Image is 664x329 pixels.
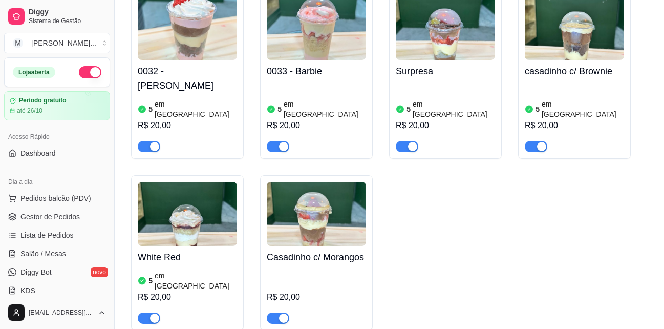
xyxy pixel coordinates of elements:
[536,104,540,114] article: 5
[267,291,366,303] div: R$ 20,00
[4,91,110,120] a: Período gratuitoaté 26/10
[17,107,42,115] article: até 26/10
[138,64,237,93] h4: 0032 - [PERSON_NAME]
[20,267,52,277] span: Diggy Bot
[20,285,35,296] span: KDS
[13,67,55,78] div: Loja aberta
[413,99,495,119] article: em [GEOGRAPHIC_DATA]
[155,271,237,291] article: em [GEOGRAPHIC_DATA]
[4,145,110,161] a: Dashboard
[29,17,106,25] span: Sistema de Gestão
[267,119,366,132] div: R$ 20,00
[4,174,110,190] div: Dia a dia
[4,282,110,299] a: KDS
[138,250,237,264] h4: White Red
[20,212,80,222] span: Gestor de Pedidos
[267,182,366,246] img: product-image
[4,264,110,280] a: Diggy Botnovo
[20,193,91,203] span: Pedidos balcão (PDV)
[396,64,495,78] h4: Surpresa
[31,38,96,48] div: [PERSON_NAME] ...
[148,104,153,114] article: 5
[4,227,110,243] a: Lista de Pedidos
[542,99,624,119] article: em [GEOGRAPHIC_DATA]
[4,190,110,207] button: Pedidos balcão (PDV)
[406,104,411,114] article: 5
[525,119,624,132] div: R$ 20,00
[20,148,56,158] span: Dashboard
[4,209,110,225] a: Gestor de Pedidos
[396,119,495,132] div: R$ 20,00
[138,291,237,303] div: R$ 20,00
[4,300,110,325] button: [EMAIL_ADDRESS][DOMAIN_NAME]
[4,4,110,29] a: DiggySistema de Gestão
[19,97,67,105] article: Período gratuito
[4,129,110,145] div: Acesso Rápido
[13,38,23,48] span: M
[4,33,110,53] button: Select a team
[29,8,106,17] span: Diggy
[525,64,624,78] h4: casadinho c/ Brownie
[79,66,101,78] button: Alterar Status
[29,309,94,317] span: [EMAIL_ADDRESS][DOMAIN_NAME]
[267,250,366,264] h4: Casadinho c/ Morangos
[155,99,237,119] article: em [GEOGRAPHIC_DATA]
[267,64,366,78] h4: 0033 - Barbie
[138,182,237,246] img: product-image
[20,230,74,240] span: Lista de Pedidos
[148,276,153,286] article: 5
[20,249,66,259] span: Salão / Mesas
[138,119,237,132] div: R$ 20,00
[284,99,366,119] article: em [GEOGRAPHIC_DATA]
[4,245,110,262] a: Salão / Mesas
[277,104,282,114] article: 5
